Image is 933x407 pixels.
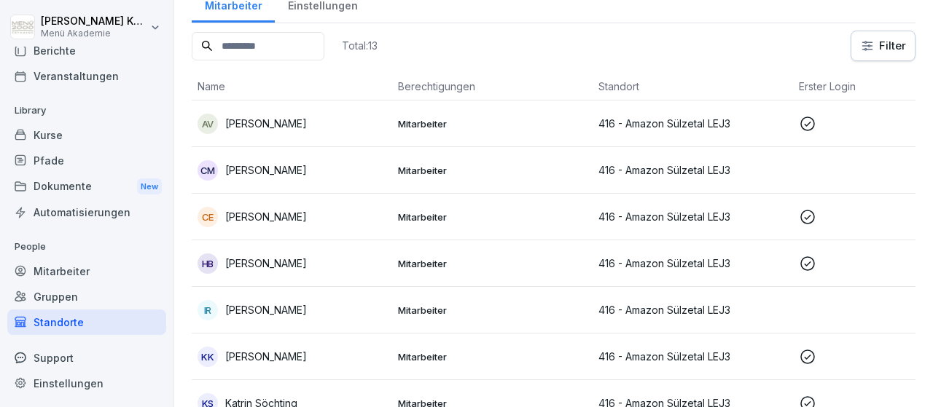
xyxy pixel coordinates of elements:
[860,39,906,53] div: Filter
[7,199,166,225] a: Automatisierungen
[198,300,218,320] div: IR
[342,39,378,52] p: Total: 13
[225,349,307,364] p: [PERSON_NAME]
[593,73,793,100] th: Standort
[198,347,218,367] div: KK
[7,309,166,335] a: Standorte
[398,164,587,177] p: Mitarbeiter
[225,209,307,224] p: [PERSON_NAME]
[192,73,392,100] th: Name
[7,148,166,173] a: Pfade
[225,256,307,271] p: [PERSON_NAME]
[7,99,166,122] p: Library
[7,38,166,63] a: Berichte
[41,28,147,39] p: Menü Akademie
[7,345,166,371] div: Support
[41,15,147,28] p: [PERSON_NAME] Knopf
[7,258,166,284] a: Mitarbeiter
[398,210,587,224] p: Mitarbeiter
[598,116,787,131] p: 416 - Amazon Sülzetal LEJ3
[225,302,307,317] p: [PERSON_NAME]
[7,371,166,396] a: Einstellungen
[598,209,787,224] p: 416 - Amazon Sülzetal LEJ3
[598,302,787,317] p: 416 - Amazon Sülzetal LEJ3
[198,207,218,227] div: CE
[398,257,587,270] p: Mitarbeiter
[7,122,166,148] a: Kurse
[598,349,787,364] p: 416 - Amazon Sülzetal LEJ3
[137,178,162,195] div: New
[398,117,587,130] p: Mitarbeiter
[225,162,307,178] p: [PERSON_NAME]
[198,160,218,181] div: CM
[7,63,166,89] a: Veranstaltungen
[398,304,587,317] p: Mitarbeiter
[392,73,593,100] th: Berechtigungen
[7,173,166,200] div: Dokumente
[198,253,218,274] div: HB
[598,256,787,271] p: 416 - Amazon Sülzetal LEJ3
[851,31,915,60] button: Filter
[225,116,307,131] p: [PERSON_NAME]
[198,114,218,134] div: AV
[598,162,787,178] p: 416 - Amazon Sülzetal LEJ3
[398,350,587,363] p: Mitarbeiter
[7,235,166,258] p: People
[7,173,166,200] a: DokumenteNew
[7,284,166,309] a: Gruppen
